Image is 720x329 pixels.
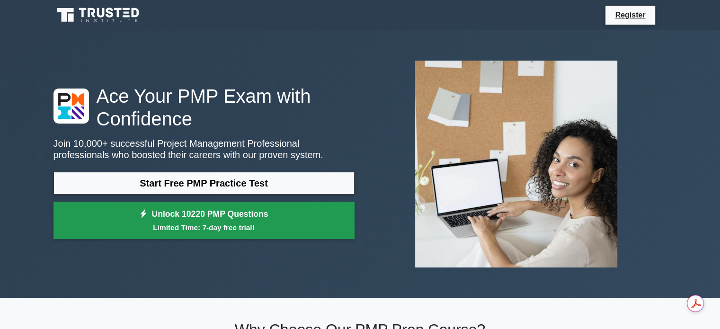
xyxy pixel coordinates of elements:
a: Start Free PMP Practice Test [53,172,355,195]
h1: Ace Your PMP Exam with Confidence [53,85,355,130]
a: Unlock 10220 PMP QuestionsLimited Time: 7-day free trial! [53,202,355,240]
small: Limited Time: 7-day free trial! [65,222,343,233]
a: Register [609,9,651,21]
p: Join 10,000+ successful Project Management Professional professionals who boosted their careers w... [53,138,355,160]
